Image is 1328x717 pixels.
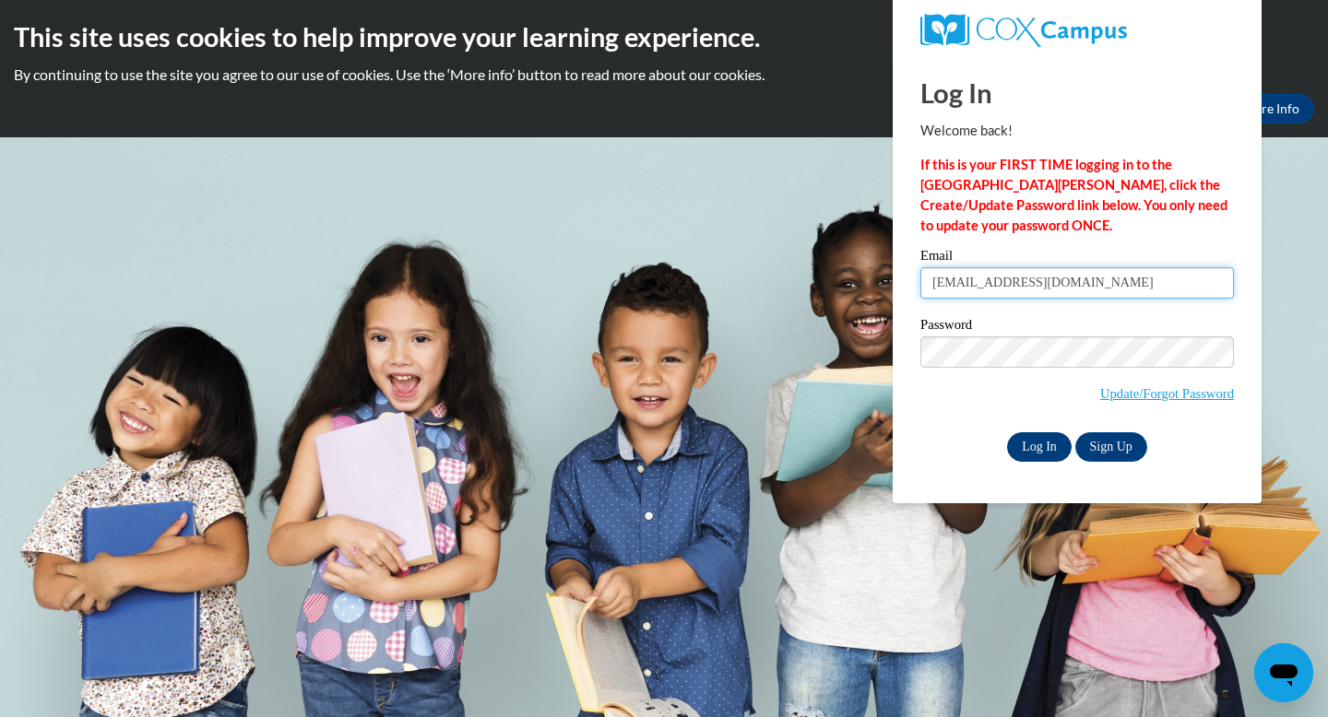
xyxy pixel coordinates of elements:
h1: Log In [920,74,1234,112]
iframe: Button to launch messaging window [1254,643,1313,702]
h2: This site uses cookies to help improve your learning experience. [14,18,1314,55]
img: COX Campus [920,14,1127,47]
a: COX Campus [920,14,1234,47]
p: By continuing to use the site you agree to our use of cookies. Use the ‘More info’ button to read... [14,65,1314,85]
a: Sign Up [1075,432,1147,462]
label: Email [920,249,1234,267]
p: Welcome back! [920,121,1234,141]
strong: If this is your FIRST TIME logging in to the [GEOGRAPHIC_DATA][PERSON_NAME], click the Create/Upd... [920,157,1227,233]
input: Log In [1007,432,1072,462]
a: More Info [1227,94,1314,123]
a: Update/Forgot Password [1100,386,1234,401]
label: Password [920,318,1234,336]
